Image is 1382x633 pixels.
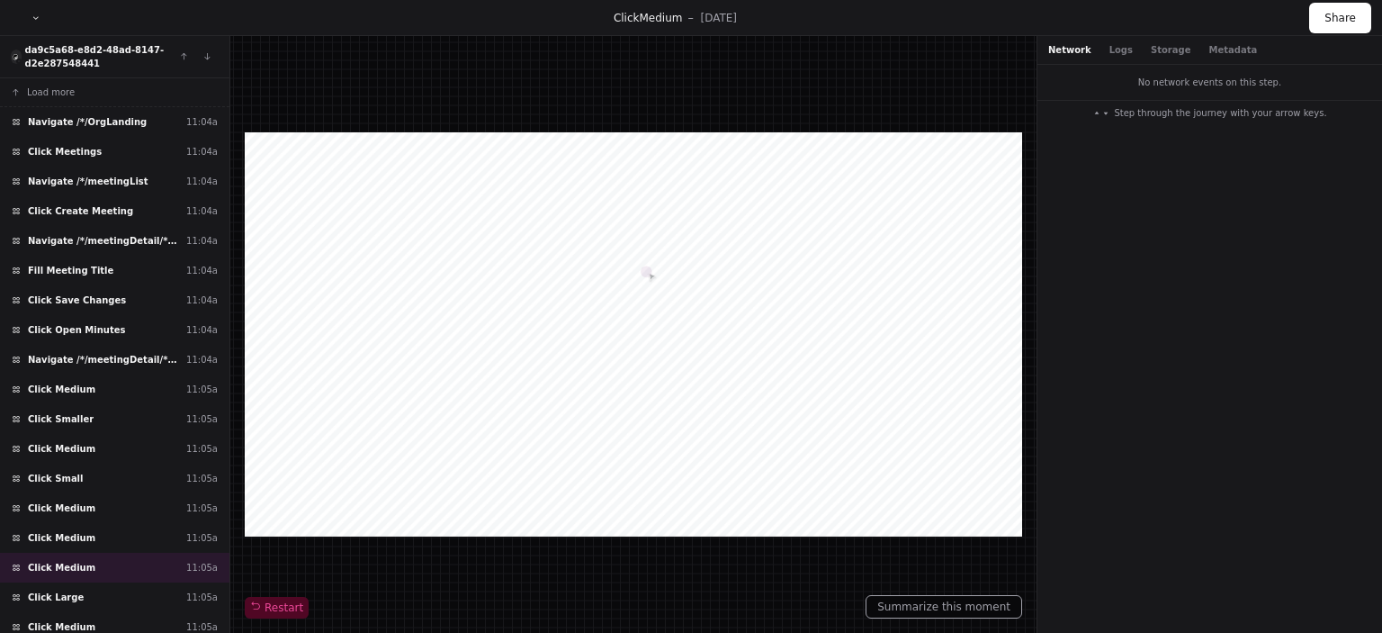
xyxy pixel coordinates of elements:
span: Load more [27,86,75,99]
span: Click Medium [28,383,95,396]
img: 11.svg [12,51,20,63]
span: Click Save Changes [28,294,126,307]
button: Share [1309,3,1371,33]
span: Step through the journey with your arrow keys. [1114,106,1326,120]
p: [DATE] [700,11,737,25]
div: 11:04a [186,145,218,158]
div: 11:04a [186,175,218,188]
div: 11:04a [186,234,218,248]
button: Logs [1109,43,1133,57]
span: Click Smaller [28,412,94,426]
a: da9c5a68-e8d2-48ad-8147-d2e287548441 [25,45,165,68]
span: Click Medium [28,502,95,515]
div: 11:04a [186,264,218,277]
span: Click Small [28,472,83,485]
span: Click Open Minutes [28,323,125,337]
span: Click Medium [28,442,95,456]
div: 11:05a [186,412,218,426]
span: Click Medium [28,561,95,574]
span: Click Medium [28,531,95,545]
div: 11:05a [186,472,218,485]
button: Summarize this moment [866,595,1022,619]
div: 11:04a [186,294,218,307]
div: 11:05a [186,502,218,515]
button: Network [1048,43,1091,57]
div: No network events on this step. [1037,65,1382,100]
span: Fill Meeting Title [28,264,113,277]
div: 11:05a [186,383,218,396]
span: Click Large [28,591,84,604]
span: Navigate /*/meetingList [28,175,148,188]
div: 11:05a [186,561,218,574]
div: 11:05a [186,531,218,545]
span: Click Meetings [28,145,102,158]
button: Metadata [1208,43,1257,57]
div: 11:04a [186,353,218,366]
span: Navigate /*/meetingDetail/*/details [28,234,179,248]
div: 11:04a [186,204,218,218]
span: Medium [639,12,682,24]
div: 11:04a [186,323,218,337]
div: 11:04a [186,115,218,129]
button: Storage [1151,43,1190,57]
span: Restart [250,601,303,615]
div: 11:05a [186,442,218,456]
span: Navigate /*/meetingDetail/*/minutes/edit [28,353,179,366]
div: 11:05a [186,591,218,604]
span: Navigate /*/OrgLanding [28,115,147,129]
span: Click Create Meeting [28,204,133,218]
button: Restart [245,597,309,619]
span: Click [614,12,640,24]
